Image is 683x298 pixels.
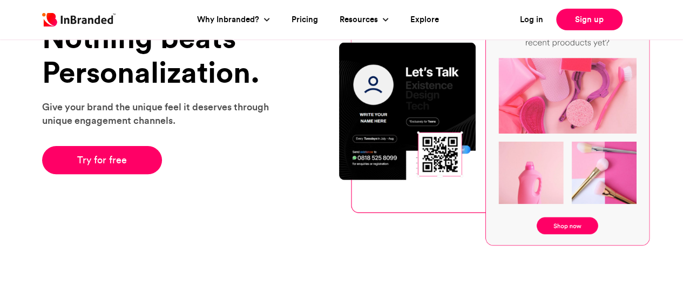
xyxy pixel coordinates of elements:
a: Pricing [292,14,318,26]
img: Inbranded [42,13,116,27]
a: Why Inbranded? [197,14,262,26]
a: Try for free [42,146,163,174]
a: Resources [340,14,381,26]
a: Log in [520,14,543,26]
p: Give your brand the unique feel it deserves through unique engagement channels. [42,100,282,127]
a: Explore [410,14,439,26]
h1: Nothing beats Personalization. [42,21,282,89]
a: Sign up [556,9,623,30]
